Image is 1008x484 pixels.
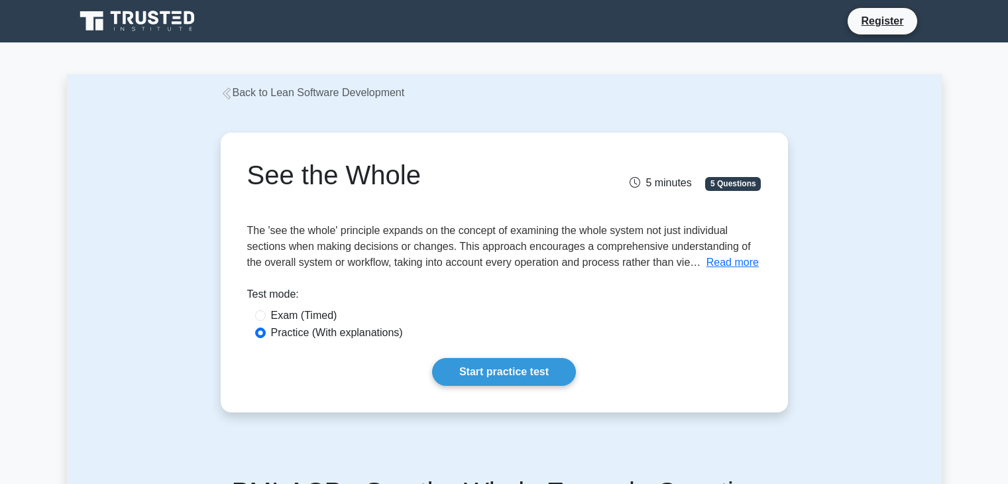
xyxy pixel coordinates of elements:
label: Practice (With explanations) [271,325,403,341]
button: Read more [706,255,759,271]
h1: See the Whole [247,159,585,191]
span: The 'see the whole' principle expands on the concept of examining the whole system not just indiv... [247,225,751,268]
span: 5 minutes [630,177,691,188]
label: Exam (Timed) [271,308,337,324]
div: Test mode: [247,286,761,308]
a: Register [853,13,911,29]
a: Start practice test [432,358,576,386]
a: Back to Lean Software Development [221,87,405,98]
span: 5 Questions [705,177,761,190]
